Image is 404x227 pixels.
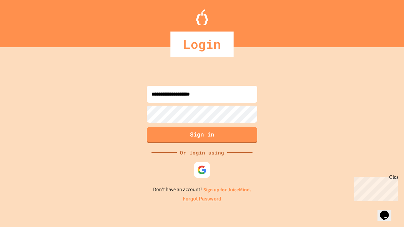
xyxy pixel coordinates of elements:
a: Sign up for JuiceMind. [203,186,251,193]
img: Logo.svg [196,9,208,25]
iframe: chat widget [377,202,398,221]
p: Don't have an account? [153,186,251,194]
a: Forgot Password [183,195,221,203]
div: Chat with us now!Close [3,3,44,40]
iframe: chat widget [352,174,398,201]
img: google-icon.svg [197,165,207,175]
div: Or login using [177,149,227,156]
div: Login [170,32,234,57]
button: Sign in [147,127,257,143]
